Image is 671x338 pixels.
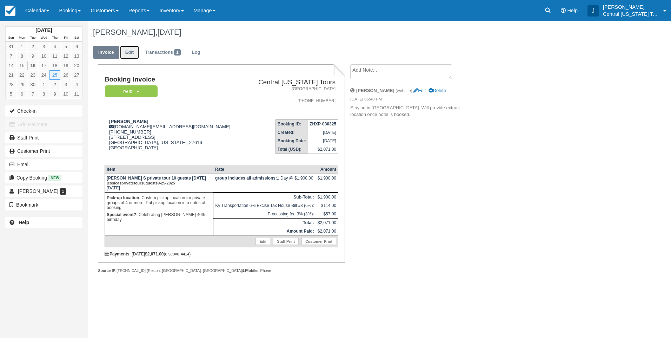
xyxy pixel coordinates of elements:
[16,34,27,42] th: Mon
[273,238,299,245] a: Staff Print
[428,88,446,93] a: Delete
[71,51,82,61] a: 13
[213,227,316,236] th: Amount Paid:
[316,227,338,236] td: $2,071.00
[105,165,213,174] th: Item
[105,174,213,192] td: [DATE]
[275,120,308,129] th: Booking ID:
[6,42,16,51] a: 31
[181,252,189,256] small: 4414
[60,188,66,195] span: 1
[16,42,27,51] a: 1
[6,51,16,61] a: 7
[71,89,82,99] a: 11
[6,61,16,70] a: 14
[5,145,82,157] a: Customer Print
[93,46,119,59] a: Invoice
[5,119,82,130] button: Add Payment
[5,105,82,117] button: Check-in
[275,137,308,145] th: Booking Date:
[38,51,49,61] a: 10
[38,34,49,42] th: Wed
[38,80,49,89] a: 1
[105,76,246,83] h1: Booking Invoice
[71,61,82,70] a: 20
[356,88,394,93] strong: [PERSON_NAME]
[49,61,60,70] a: 18
[120,46,139,59] a: Edit
[316,165,338,174] th: Amount
[350,96,469,104] em: [DATE] 05:48 PM
[71,42,82,51] a: 6
[107,195,139,200] strong: Pick-up location
[396,88,412,93] small: (website)
[145,252,164,256] strong: $2,071.00
[27,42,38,51] a: 2
[5,172,82,183] button: Copy Booking New
[301,238,336,245] a: Customer Print
[27,70,38,80] a: 23
[60,89,71,99] a: 10
[49,34,60,42] th: Thu
[316,210,338,219] td: $57.00
[48,175,61,181] span: New
[105,85,158,98] em: Paid
[308,137,338,145] td: [DATE]
[60,80,71,89] a: 3
[93,28,586,37] h1: [PERSON_NAME],
[5,132,82,143] a: Staff Print
[105,252,338,256] div: : [DATE] (discover )
[60,70,71,80] a: 26
[275,145,308,154] th: Total (USD):
[35,27,52,33] strong: [DATE]
[16,89,27,99] a: 6
[350,105,469,118] p: Staying in [GEOGRAPHIC_DATA]. Will provide extract location once hotel is booked.
[587,5,599,17] div: J
[310,122,336,126] strong: ZHXP-030325
[38,89,49,99] a: 8
[567,8,578,13] span: Help
[213,165,316,174] th: Rate
[140,46,186,59] a: Transactions1
[107,181,175,185] small: jessicasprivatetour10guests9-25-2025
[107,212,136,217] strong: Special event?
[5,6,15,16] img: checkfront-main-nav-mini-logo.png
[308,128,338,137] td: [DATE]
[213,218,316,227] th: Total:
[213,201,316,210] td: Ky Transportation 6% Excise Tax House Bill #8 (6%):
[16,61,27,70] a: 15
[27,34,38,42] th: Tue
[213,210,316,219] td: Processing fee 3% (3%):
[16,51,27,61] a: 8
[38,70,49,80] a: 24
[107,194,212,211] p: : Custom pickup location for private groups of 4 or more. Put pickup location into notes of booking
[157,28,181,37] span: [DATE]
[603,11,659,18] p: Central [US_STATE] Tours
[243,268,258,273] strong: Mobile
[49,42,60,51] a: 4
[275,128,308,137] th: Created:
[308,145,338,154] td: $2,071.00
[6,89,16,99] a: 5
[27,80,38,89] a: 30
[413,88,426,93] a: Edit
[316,218,338,227] td: $2,071.00
[6,34,16,42] th: Sun
[27,61,38,70] a: 16
[49,70,60,80] a: 25
[318,176,336,186] div: $1,900.00
[316,193,338,201] td: $1,900.00
[49,89,60,99] a: 9
[105,252,129,256] strong: Payments
[49,80,60,89] a: 2
[603,4,659,11] p: [PERSON_NAME]
[174,49,181,56] span: 1
[5,186,82,197] a: [PERSON_NAME] 1
[105,119,246,159] div: [DOMAIN_NAME][EMAIL_ADDRESS][DOMAIN_NAME] [PHONE_NUMBER] [STREET_ADDRESS] [GEOGRAPHIC_DATA], [US_...
[5,199,82,210] button: Bookmark
[60,42,71,51] a: 5
[38,61,49,70] a: 17
[98,268,345,273] div: [TECHNICAL_ID] (Reston, [GEOGRAPHIC_DATA], [GEOGRAPHIC_DATA]) / iPhone
[71,80,82,89] a: 4
[38,42,49,51] a: 3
